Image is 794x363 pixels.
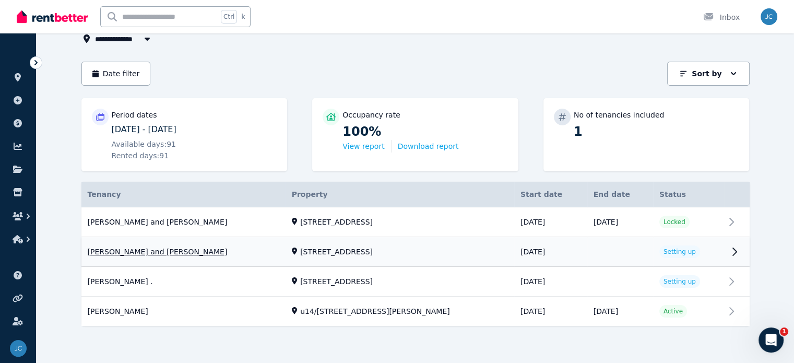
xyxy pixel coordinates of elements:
p: Period dates [112,110,157,120]
th: End date [587,182,653,207]
p: No of tenancies included [574,110,664,120]
a: View details for Megumi and Hidetake Kuroki [81,238,750,267]
p: 100% [342,123,508,140]
td: [DATE] [587,297,653,326]
span: Ctrl [221,10,237,24]
button: Download report [398,141,459,151]
span: Tenancy [88,189,121,200]
img: Jenny Chiang [10,340,27,357]
td: [DATE] [514,297,587,326]
td: [DATE] [514,237,587,267]
th: Status [653,182,725,207]
div: Inbox [703,12,740,22]
th: Start date [514,182,587,207]
p: [DATE] - [DATE] [112,123,277,136]
a: View details for Lin . [81,267,750,297]
p: 1 [574,123,739,140]
td: [DATE] [514,267,587,297]
a: View details for Clare Crabtree and Harrison Barber [81,207,750,237]
img: RentBetter [17,9,88,25]
th: Property [286,182,514,207]
iframe: Intercom live chat [759,327,784,353]
p: Occupancy rate [342,110,400,120]
span: Available days: 91 [112,139,176,149]
button: Sort by [667,62,749,86]
span: 1 [780,327,788,336]
span: Rented days: 91 [112,150,169,161]
button: View report [342,141,384,151]
span: k [241,13,245,21]
img: Jenny Chiang [761,8,777,25]
p: Sort by [692,68,721,79]
button: Date filter [81,62,151,86]
a: View details for Jonty Hewson [81,297,750,326]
